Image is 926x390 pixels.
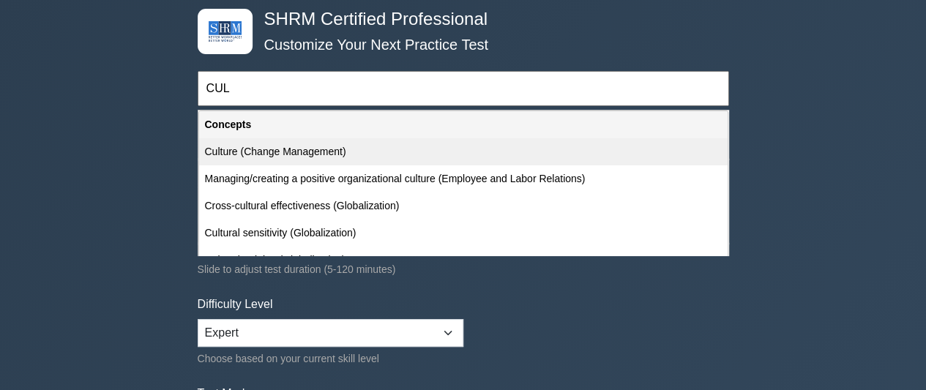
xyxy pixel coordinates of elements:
div: Culture (Change Management) [199,138,728,165]
div: Cultural training (Globalization) [199,247,728,274]
div: Cross-cultural effectiveness (Globalization) [199,192,728,220]
div: Cultural sensitivity (Globalization) [199,220,728,247]
div: Managing/creating a positive organizational culture (Employee and Labor Relations) [199,165,728,192]
h4: SHRM Certified Professional [258,9,657,30]
input: Start typing to filter on topic or concept... [198,71,729,106]
div: Choose based on your current skill level [198,350,463,367]
label: Difficulty Level [198,296,273,313]
div: Concepts [199,111,728,138]
div: Slide to adjust test duration (5-120 minutes) [198,260,729,278]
